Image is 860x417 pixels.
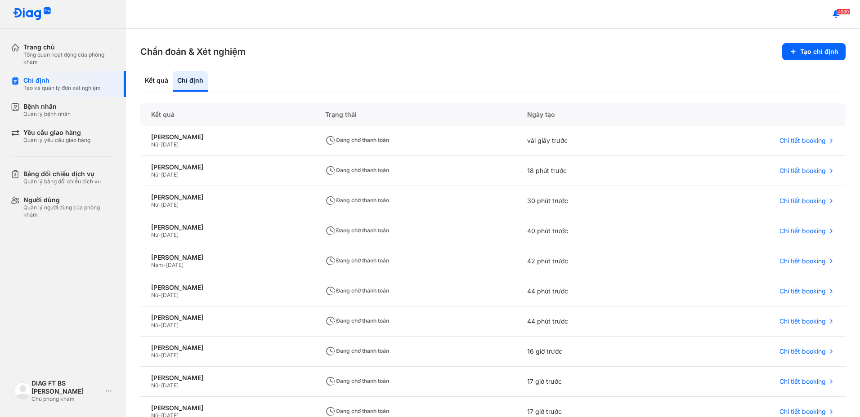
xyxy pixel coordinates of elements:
span: [DATE] [161,141,179,148]
span: Đang chờ thanh toán [325,317,389,324]
div: Trang chủ [23,43,115,51]
div: Trạng thái [314,103,516,126]
div: 40 phút trước [516,216,664,246]
span: Chi tiết booking [779,347,826,355]
div: Bệnh nhân [23,102,71,111]
div: Tạo và quản lý đơn xét nghiệm [23,84,101,92]
h3: Chẩn đoán & Xét nghiệm [140,45,246,58]
img: logo [14,382,31,399]
div: [PERSON_NAME] [151,253,304,262]
span: Chi tiết booking [779,377,826,386]
span: Chi tiết booking [779,227,826,235]
div: [PERSON_NAME] [151,284,304,292]
div: Chủ phòng khám [31,395,102,403]
div: 44 phút trước [516,306,664,337]
button: Tạo chỉ định [782,43,846,60]
span: [DATE] [161,201,179,208]
span: - [158,382,161,389]
span: - [158,201,161,208]
span: Nữ [151,201,158,208]
span: - [163,262,166,268]
div: Kết quả [140,103,314,126]
span: Nữ [151,231,158,238]
span: - [158,322,161,328]
div: Quản lý bệnh nhân [23,111,71,118]
span: - [158,292,161,298]
span: Chi tiết booking [779,167,826,175]
div: Kết quả [140,71,173,92]
span: [DATE] [161,231,179,238]
span: Chi tiết booking [779,287,826,295]
span: Đang chờ thanh toán [325,227,389,234]
div: Bảng đối chiếu dịch vụ [23,170,101,178]
div: Quản lý bảng đối chiếu dịch vụ [23,178,101,185]
div: [PERSON_NAME] [151,404,304,412]
span: 4980 [837,9,850,15]
div: Chỉ định [173,71,208,92]
span: Đang chờ thanh toán [325,347,389,354]
div: Quản lý yêu cầu giao hàng [23,137,90,144]
div: 44 phút trước [516,276,664,306]
div: [PERSON_NAME] [151,374,304,382]
div: [PERSON_NAME] [151,193,304,201]
span: Nữ [151,292,158,298]
span: Đang chờ thanh toán [325,197,389,204]
span: Nam [151,262,163,268]
span: Chi tiết booking [779,317,826,325]
span: [DATE] [166,262,184,268]
span: Chi tiết booking [779,257,826,265]
span: Chi tiết booking [779,408,826,416]
span: [DATE] [161,322,179,328]
div: 42 phút trước [516,246,664,276]
div: Chỉ định [23,76,101,84]
span: Đang chờ thanh toán [325,257,389,264]
img: logo [13,7,51,21]
span: - [158,171,161,178]
span: Đang chờ thanh toán [325,408,389,414]
span: Nữ [151,322,158,328]
span: Đang chờ thanh toán [325,167,389,173]
div: vài giây trước [516,126,664,156]
span: Đang chờ thanh toán [325,377,389,384]
span: [DATE] [161,292,179,298]
span: [DATE] [161,171,179,178]
div: 16 giờ trước [516,337,664,367]
div: Tổng quan hoạt động của phòng khám [23,51,115,66]
div: 30 phút trước [516,186,664,216]
span: Chi tiết booking [779,197,826,205]
span: Nữ [151,141,158,148]
div: [PERSON_NAME] [151,163,304,171]
span: Nữ [151,352,158,359]
div: 18 phút trước [516,156,664,186]
div: [PERSON_NAME] [151,223,304,231]
div: Ngày tạo [516,103,664,126]
div: DIAG FT BS [PERSON_NAME] [31,379,102,395]
span: Chi tiết booking [779,137,826,145]
span: [DATE] [161,382,179,389]
span: Nữ [151,171,158,178]
span: - [158,231,161,238]
span: Đang chờ thanh toán [325,137,389,143]
span: [DATE] [161,352,179,359]
div: [PERSON_NAME] [151,344,304,352]
span: Đang chờ thanh toán [325,287,389,294]
div: [PERSON_NAME] [151,133,304,141]
div: 17 giờ trước [516,367,664,397]
span: Nữ [151,382,158,389]
div: [PERSON_NAME] [151,314,304,322]
div: Yêu cầu giao hàng [23,129,90,137]
div: Người dùng [23,196,115,204]
span: - [158,352,161,359]
span: - [158,141,161,148]
div: Quản lý người dùng của phòng khám [23,204,115,218]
